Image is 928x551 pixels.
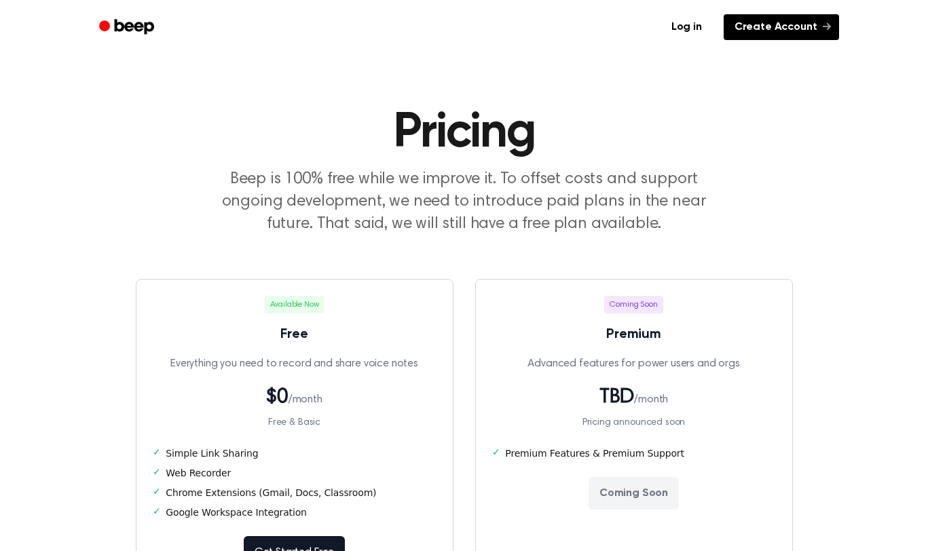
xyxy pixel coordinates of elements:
[492,446,776,461] li: Premium Features & Premium Support
[589,477,679,510] button: Coming Soon
[153,506,437,520] li: Google Workspace Integration
[492,416,776,430] p: Pricing announced soon
[153,356,437,372] p: Everything you need to record and share voice notes
[599,387,635,408] span: TBD
[492,446,500,461] span: ✓
[153,466,437,480] li: Web Recorder
[90,14,166,41] a: Beep
[604,296,663,313] span: Coming Soon
[492,356,776,372] p: Advanced features for power users and orgs
[266,387,289,408] span: $0
[724,14,839,40] a: Create Account
[265,296,324,313] span: Available Now
[153,446,437,461] li: Simple Link Sharing
[153,416,437,430] p: Free & Basic
[634,394,668,405] span: /month
[153,446,161,461] span: ✓
[153,324,437,345] h3: Free
[658,12,716,43] a: Log in
[153,486,161,500] span: ✓
[117,109,812,157] h1: Pricing
[153,466,161,480] span: ✓
[153,506,161,520] span: ✓
[289,394,322,405] span: /month
[492,324,776,345] h3: Premium
[153,486,437,500] li: Chrome Extensions (Gmail, Docs, Classroom)
[204,168,725,235] p: Beep is 100% free while we improve it. To offset costs and support ongoing development, we need t...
